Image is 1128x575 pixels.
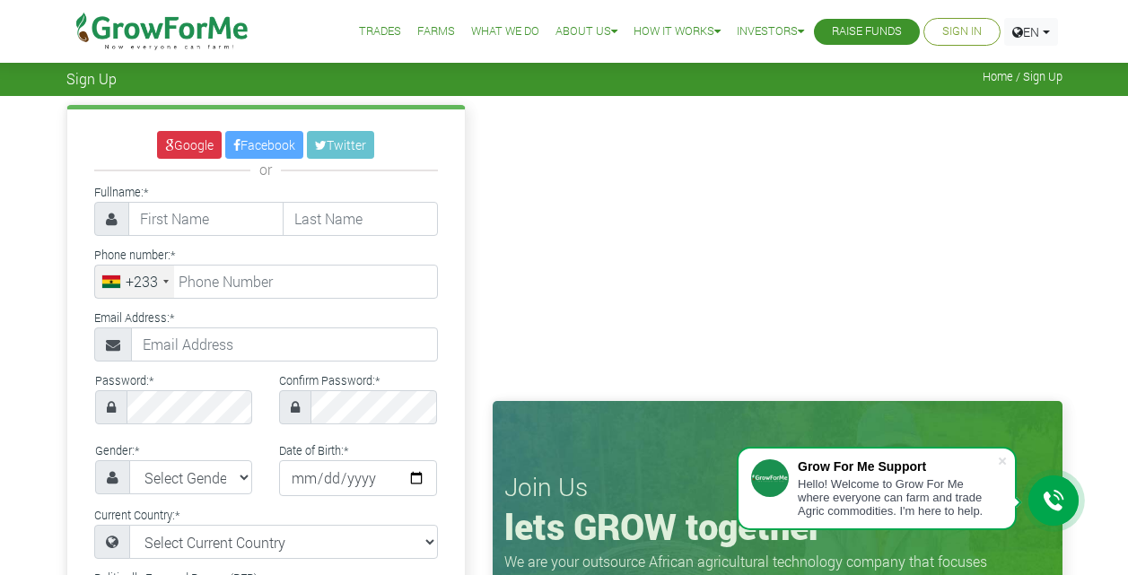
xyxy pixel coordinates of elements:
label: Fullname: [94,184,148,201]
input: Phone Number [94,265,438,299]
div: +233 [126,271,158,292]
span: Home / Sign Up [983,70,1062,83]
label: Current Country: [94,507,179,524]
label: Confirm Password: [279,372,380,389]
a: How it Works [634,22,721,41]
h3: Join Us [504,472,1051,502]
a: Farms [417,22,455,41]
div: Ghana (Gaana): +233 [95,266,174,298]
label: Password: [95,372,153,389]
div: Hello! Welcome to Grow For Me where everyone can farm and trade Agric commodities. I'm here to help. [798,477,997,518]
label: Date of Birth: [279,442,348,459]
a: EN [1004,18,1058,46]
input: First Name [128,202,284,236]
label: Gender: [95,442,139,459]
input: Email Address [131,327,438,362]
a: Google [157,131,222,159]
a: What We Do [471,22,539,41]
a: Trades [359,22,401,41]
span: Sign Up [66,70,117,87]
a: Sign In [942,22,982,41]
a: Investors [737,22,804,41]
a: About Us [555,22,617,41]
a: Raise Funds [832,22,902,41]
div: or [94,159,438,180]
div: Grow For Me Support [798,459,997,474]
h1: lets GROW together [504,505,1051,548]
input: Last Name [283,202,438,236]
label: Phone number: [94,247,175,264]
label: Email Address: [94,309,174,327]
